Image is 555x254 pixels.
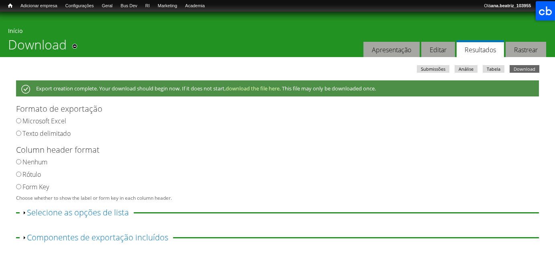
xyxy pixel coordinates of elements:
a: Download [510,65,539,73]
a: Selecione as opções de lista [27,207,129,218]
a: Apresentação [363,42,420,57]
h1: Download [8,37,67,57]
strong: ana.beatriz_103955 [491,3,531,8]
label: Microsoft Excel [22,117,66,125]
a: Adicionar empresa [16,2,61,10]
a: Início [8,27,22,35]
a: Resultados [457,40,504,57]
label: Rótulo [22,170,41,179]
label: Formato de exportação [16,103,526,115]
label: Nenhum [22,158,47,166]
a: Marketing [154,2,181,10]
a: RI [141,2,154,10]
div: Export creation complete. Your download should begin now. If it does not start, . This file may o... [16,80,539,96]
div: Choose whether to show the label or form key in each column header. [16,195,534,201]
label: Texto delimitado [22,129,71,138]
a: Editar [421,42,455,57]
a: download the file here [226,85,280,92]
label: Column header format [16,144,526,156]
a: Bus Dev [116,2,141,10]
a: Sair [535,2,551,10]
a: Tabela [483,65,504,73]
span: Início [8,3,12,8]
label: Form Key [22,182,49,191]
a: Rastrear [506,42,546,57]
a: Configurações [61,2,98,10]
a: Academia [181,2,209,10]
a: Início [4,2,16,10]
a: Submissões [417,65,449,73]
a: Geral [98,2,116,10]
a: Oláana.beatriz_103955 [480,2,535,10]
a: Componentes de exportação incluídos [27,232,168,243]
a: Análise [455,65,477,73]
